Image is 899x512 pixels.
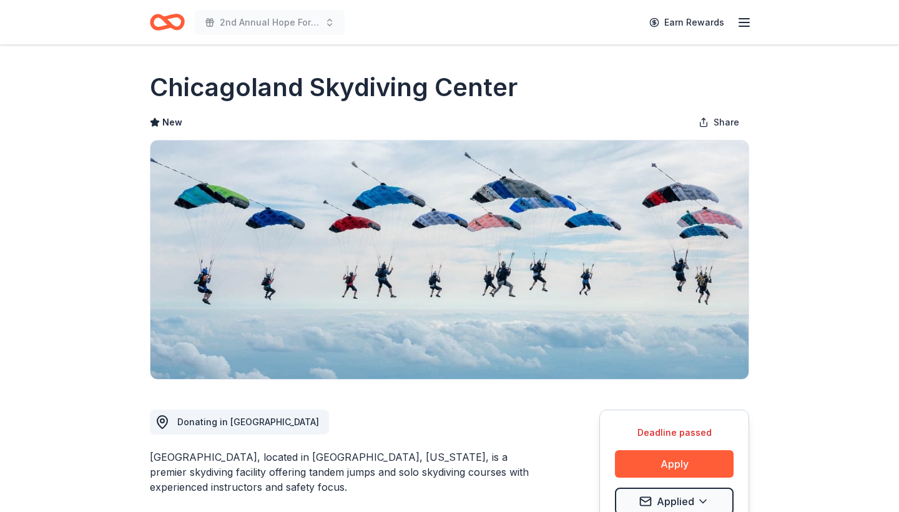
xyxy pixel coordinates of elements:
span: Donating in [GEOGRAPHIC_DATA] [177,416,319,427]
span: Applied [657,493,694,510]
a: Earn Rewards [642,11,732,34]
button: Share [689,110,749,135]
span: Share [714,115,739,130]
img: Image for Chicagoland Skydiving Center [150,140,749,379]
span: New [162,115,182,130]
a: Home [150,7,185,37]
button: 2nd Annual Hope For Warriors Fundraiser to benefit [MEDICAL_DATA] warriors [195,10,345,35]
span: 2nd Annual Hope For Warriors Fundraiser to benefit [MEDICAL_DATA] warriors [220,15,320,30]
div: [GEOGRAPHIC_DATA], located in [GEOGRAPHIC_DATA], [US_STATE], is a premier skydiving facility offe... [150,450,539,495]
h1: Chicagoland Skydiving Center [150,70,518,105]
button: Apply [615,450,734,478]
div: Deadline passed [615,425,734,440]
